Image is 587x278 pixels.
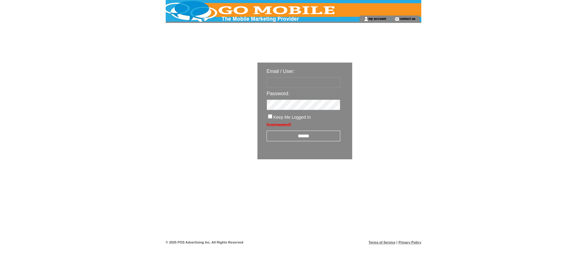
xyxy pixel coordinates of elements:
a: my account [368,16,386,20]
span: Password: [267,91,290,96]
span: © 2025 POS Advertising Inc. All Rights Reserved [166,240,243,244]
span: Email / User: [267,69,295,74]
span: | [397,240,397,244]
a: Terms of Service [369,240,396,244]
a: Privacy Policy [398,240,421,244]
a: contact us [399,16,415,20]
a: Forgot password? [267,123,291,126]
img: contact_us_icon.gif [395,16,399,21]
span: Keep Me Logged In [273,115,311,120]
img: account_icon.gif [364,16,368,21]
img: transparent.png [370,175,401,182]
